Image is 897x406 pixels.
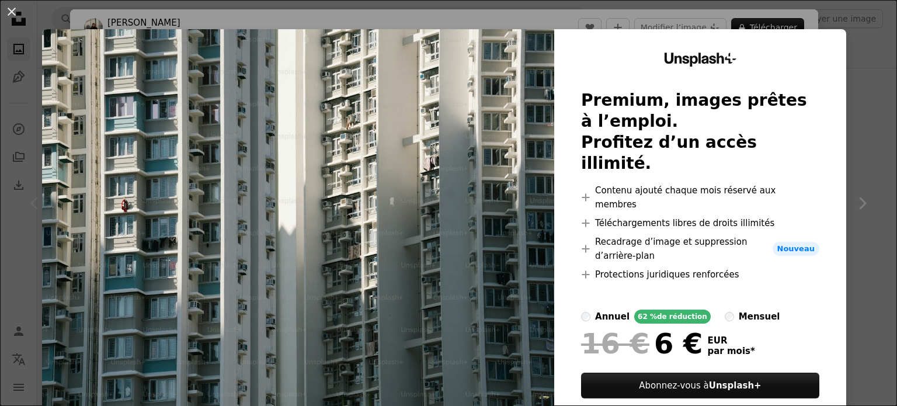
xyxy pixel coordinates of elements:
span: Nouveau [773,242,819,256]
div: 6 € [581,328,703,359]
div: mensuel [739,310,780,324]
div: 62 % de réduction [634,310,711,324]
span: EUR [708,335,755,346]
span: 16 € [581,328,649,359]
strong: Unsplash+ [709,380,762,391]
li: Contenu ajouté chaque mois réservé aux membres [581,183,819,211]
h2: Premium, images prêtes à l’emploi. Profitez d’un accès illimité. [581,90,819,174]
div: annuel [595,310,630,324]
span: par mois * [708,346,755,356]
button: Abonnez-vous àUnsplash+ [581,373,819,398]
li: Téléchargements libres de droits illimités [581,216,819,230]
input: mensuel [725,312,734,321]
li: Protections juridiques renforcées [581,268,819,282]
li: Recadrage d’image et suppression d’arrière-plan [581,235,819,263]
input: annuel62 %de réduction [581,312,590,321]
